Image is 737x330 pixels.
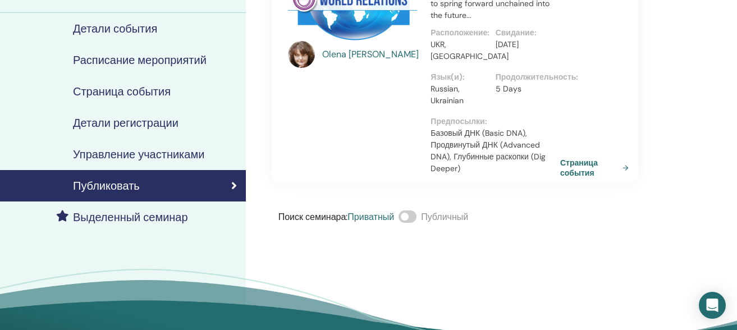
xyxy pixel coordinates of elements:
[431,39,488,62] p: UKR, [GEOGRAPHIC_DATA]
[431,27,488,39] p: Расположение :
[73,22,157,35] h4: Детали события
[347,211,394,223] span: Приватный
[496,83,553,95] p: 5 Days
[322,48,419,61] a: Olena [PERSON_NAME]
[73,179,140,192] h4: Публиковать
[560,158,633,178] a: Страница события
[73,85,171,98] h4: Страница события
[496,39,553,51] p: [DATE]
[431,71,488,83] p: Язык(и) :
[73,148,204,161] h4: Управление участниками
[496,27,553,39] p: Свидание :
[699,292,726,319] div: Open Intercom Messenger
[73,116,178,130] h4: Детали регистрации
[421,211,468,223] span: Публичный
[73,210,188,224] h4: Выделенный семинар
[431,127,560,175] p: Базовый ДНК (Basic DNA), Продвинутый ДНК (Advanced DNA), Глубинные раскопки (Dig Deeper)
[431,83,488,107] p: Russian, Ukrainian
[73,53,207,67] h4: Расписание мероприятий
[431,116,560,127] p: Предпосылки :
[496,71,553,83] p: Продолжительность :
[288,41,315,68] img: default.jpg
[278,211,348,223] span: Поиск семинара :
